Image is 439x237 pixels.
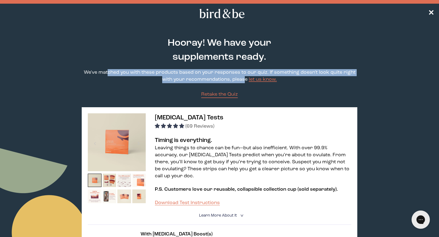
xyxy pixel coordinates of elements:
[88,189,102,203] img: thumbnail image
[137,36,302,64] h2: Hooray! We have your supplements ready.
[117,174,131,187] img: thumbnail image
[409,208,433,231] iframe: Gorgias live chat messenger
[117,189,131,203] img: thumbnail image
[337,187,338,192] span: .
[201,91,238,98] a: Retake the Quiz
[155,145,351,180] p: Leaving things to chance can be fun—but also inefficient. With over 99.9% accuracy, our [MEDICAL_...
[155,115,223,121] span: [MEDICAL_DATA] Tests
[201,92,238,97] span: Retake the Quiz
[155,137,212,143] strong: Timing is everything.
[428,8,434,19] a: ✕
[132,189,146,203] img: thumbnail image
[155,200,220,205] a: Download Test Instructions
[88,113,146,171] img: thumbnail image
[428,10,434,17] span: ✕
[185,124,214,129] span: (69 Reviews)
[88,174,102,187] img: thumbnail image
[199,213,240,218] summary: Learn More About it <
[103,189,116,203] img: thumbnail image
[82,69,357,83] p: We've matched you with these products based on your responses to our quiz. If something doesn't l...
[103,174,116,187] img: thumbnail image
[155,124,185,129] span: 4.96 stars
[132,174,146,187] img: thumbnail image
[238,214,244,217] i: <
[249,77,277,82] a: let us know.
[199,214,237,218] span: Learn More About it
[155,187,337,192] span: P.S. Customers love our reusable, collapsible collection cup (sold separately)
